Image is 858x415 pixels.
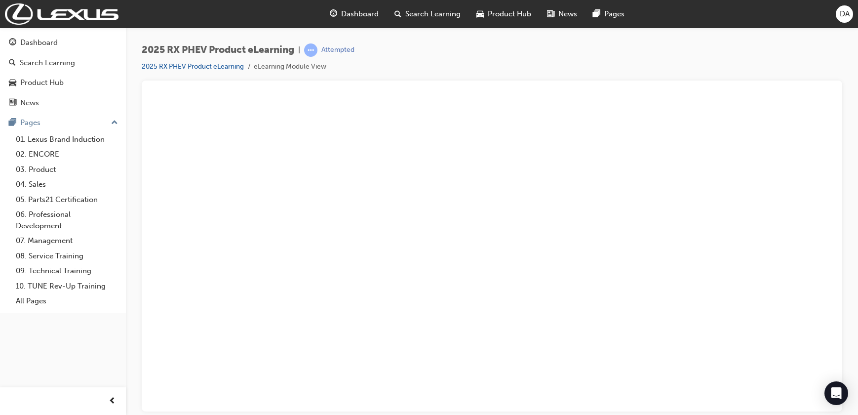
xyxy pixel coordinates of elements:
span: car-icon [9,79,16,87]
div: Dashboard [20,37,58,48]
span: search-icon [9,59,16,68]
a: 2025 RX PHEV Product eLearning [142,62,244,71]
span: News [558,8,577,20]
div: News [20,97,39,109]
button: Pages [4,114,122,132]
span: search-icon [394,8,401,20]
span: news-icon [547,8,554,20]
div: Pages [20,117,40,128]
span: 2025 RX PHEV Product eLearning [142,44,294,56]
span: up-icon [111,117,118,129]
span: Search Learning [405,8,461,20]
a: 01. Lexus Brand Induction [12,132,122,147]
span: Dashboard [341,8,379,20]
span: guage-icon [9,39,16,47]
a: 09. Technical Training [12,263,122,279]
a: 10. TUNE Rev-Up Training [12,279,122,294]
a: News [4,94,122,112]
a: Dashboard [4,34,122,52]
a: guage-iconDashboard [322,4,387,24]
div: Search Learning [20,57,75,69]
a: 02. ENCORE [12,147,122,162]
a: Product Hub [4,74,122,92]
a: search-iconSearch Learning [387,4,468,24]
button: DashboardSearch LearningProduct HubNews [4,32,122,114]
a: 06. Professional Development [12,207,122,233]
div: Attempted [321,45,354,55]
div: Open Intercom Messenger [824,381,848,405]
span: DA [840,8,850,20]
span: pages-icon [593,8,600,20]
img: Trak [5,3,118,25]
span: news-icon [9,99,16,108]
a: 08. Service Training [12,249,122,264]
button: DA [836,5,853,23]
a: 03. Product [12,162,122,177]
a: news-iconNews [539,4,585,24]
div: Product Hub [20,77,64,88]
span: car-icon [476,8,484,20]
span: Pages [604,8,624,20]
a: 05. Parts21 Certification [12,192,122,207]
span: learningRecordVerb_ATTEMPT-icon [304,43,317,57]
span: Product Hub [488,8,531,20]
a: Search Learning [4,54,122,72]
a: All Pages [12,293,122,309]
span: pages-icon [9,119,16,127]
a: pages-iconPages [585,4,632,24]
span: guage-icon [330,8,337,20]
a: car-iconProduct Hub [468,4,539,24]
span: | [298,44,300,56]
a: 04. Sales [12,177,122,192]
li: eLearning Module View [254,61,326,73]
span: prev-icon [109,395,116,408]
a: 07. Management [12,233,122,249]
